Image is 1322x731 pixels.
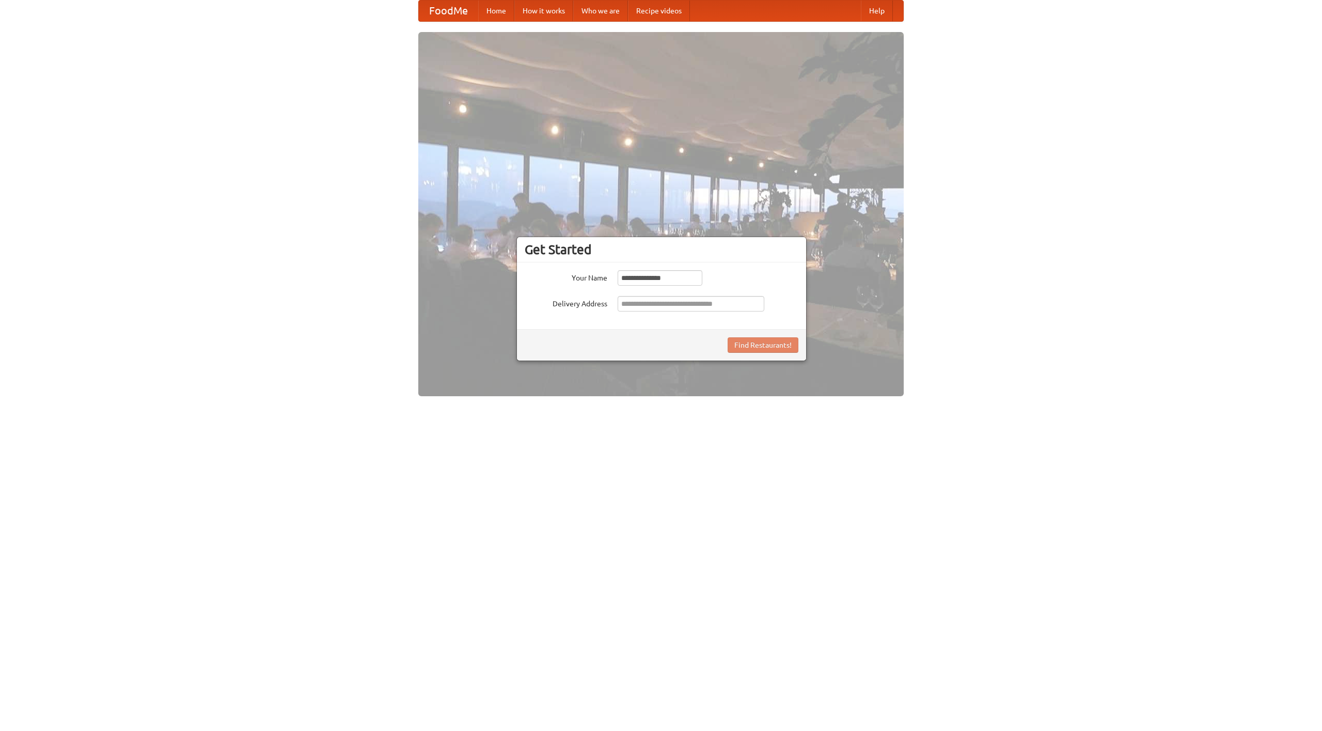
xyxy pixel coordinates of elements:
a: Help [861,1,893,21]
a: Recipe videos [628,1,690,21]
a: How it works [514,1,573,21]
a: FoodMe [419,1,478,21]
a: Home [478,1,514,21]
a: Who we are [573,1,628,21]
label: Delivery Address [525,296,607,309]
h3: Get Started [525,242,798,257]
button: Find Restaurants! [728,337,798,353]
label: Your Name [525,270,607,283]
